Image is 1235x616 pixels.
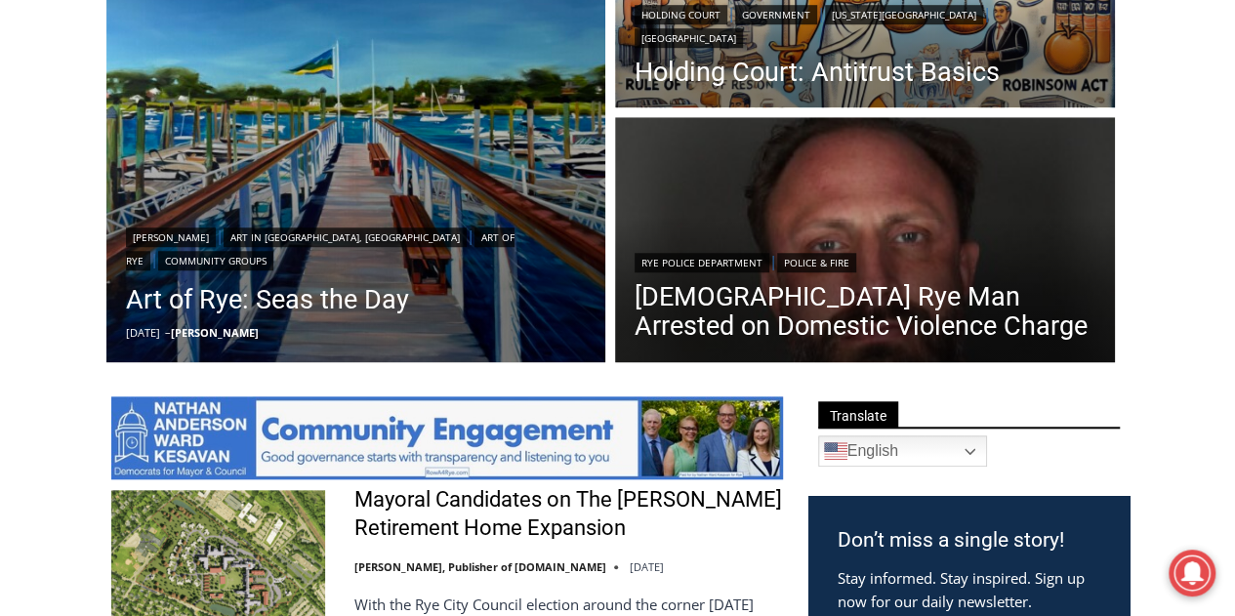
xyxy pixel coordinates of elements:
div: | | | [126,224,587,270]
img: (PHOTO: Rye PD arrested Michael P. O’Connell, age 42 of Rye, NY, on a domestic violence charge on... [615,117,1115,367]
a: [DEMOGRAPHIC_DATA] Rye Man Arrested on Domestic Violence Charge [635,282,1095,341]
a: Police & Fire [777,253,856,272]
time: [DATE] [630,559,664,574]
a: Read More 42 Year Old Rye Man Arrested on Domestic Violence Charge [615,117,1115,367]
a: Mayoral Candidates on The [PERSON_NAME] Retirement Home Expansion [354,486,783,542]
a: Government [735,5,817,24]
time: [DATE] [126,325,160,340]
a: [PERSON_NAME], Publisher of [DOMAIN_NAME] [354,559,606,574]
a: Intern @ [DOMAIN_NAME] [470,189,946,243]
a: Holding Court [635,5,727,24]
a: English [818,435,987,467]
a: Holding Court: Antitrust Basics [635,58,1095,87]
div: | | | [635,1,1095,48]
a: [PERSON_NAME] [126,227,216,247]
span: Intern @ [DOMAIN_NAME] [511,194,905,238]
a: Art in [GEOGRAPHIC_DATA], [GEOGRAPHIC_DATA] [224,227,467,247]
div: Apply Now <> summer and RHS senior internships available [493,1,923,189]
p: Stay informed. Stay inspired. Sign up now for our daily newsletter. [838,566,1100,613]
div: | [635,249,1095,272]
h3: Don’t miss a single story! [838,525,1100,556]
a: [PERSON_NAME] [171,325,259,340]
img: en [824,439,847,463]
a: [GEOGRAPHIC_DATA] [635,28,743,48]
a: Rye Police Department [635,253,769,272]
span: Translate [818,401,898,428]
a: Art of Rye: Seas the Day [126,280,587,319]
a: Community Groups [158,251,273,270]
a: [US_STATE][GEOGRAPHIC_DATA] [825,5,983,24]
span: – [165,325,171,340]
